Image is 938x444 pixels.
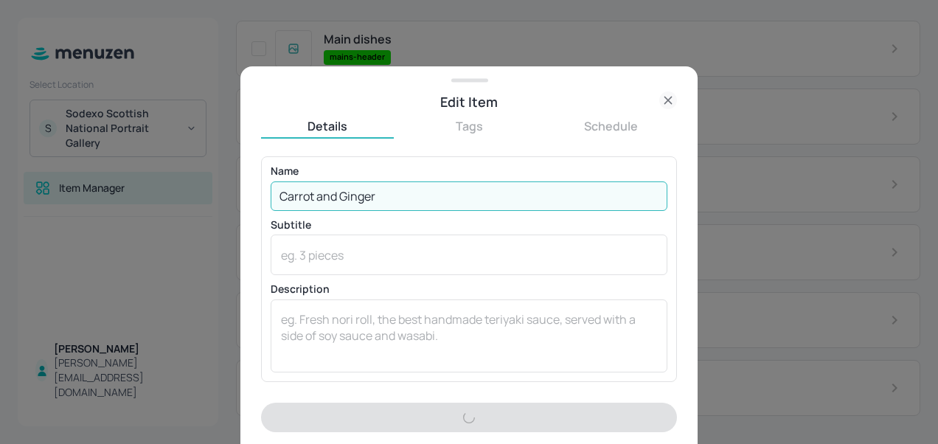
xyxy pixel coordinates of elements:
p: Description [271,284,667,294]
input: eg. Chicken Teriyaki Sushi Roll [271,181,667,211]
p: Name [271,166,667,176]
button: Tags [403,118,535,134]
p: Subtitle [271,220,667,230]
div: Edit Item [261,91,677,112]
button: Schedule [544,118,677,134]
button: Details [261,118,394,134]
